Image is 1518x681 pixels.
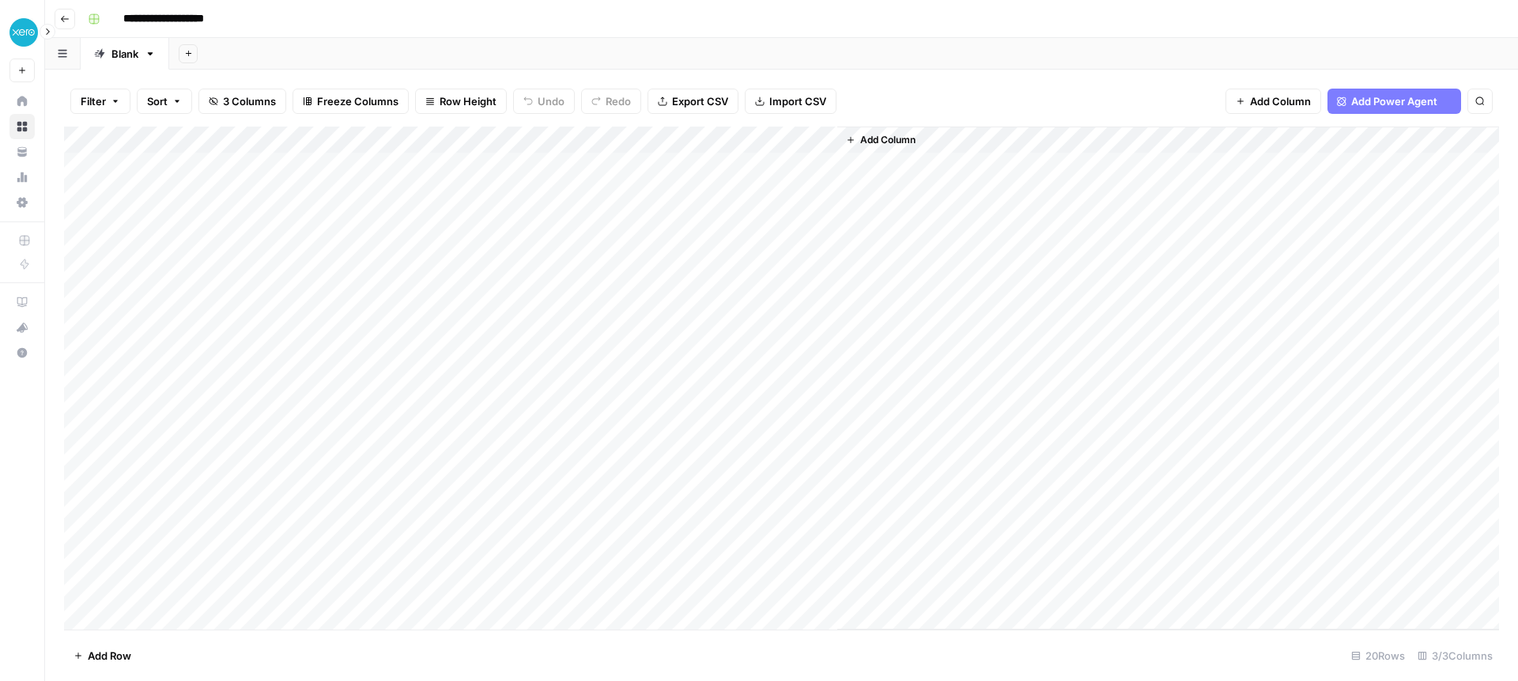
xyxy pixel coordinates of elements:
[9,340,35,365] button: Help + Support
[9,190,35,215] a: Settings
[860,133,916,147] span: Add Column
[1327,89,1461,114] button: Add Power Agent
[745,89,836,114] button: Import CSV
[223,93,276,109] span: 3 Columns
[415,89,507,114] button: Row Height
[9,13,35,52] button: Workspace: XeroOps
[1351,93,1437,109] span: Add Power Agent
[440,93,497,109] span: Row Height
[1225,89,1321,114] button: Add Column
[70,89,130,114] button: Filter
[9,114,35,139] a: Browse
[137,89,192,114] button: Sort
[606,93,631,109] span: Redo
[81,38,169,70] a: Blank
[10,316,34,339] div: What's new?
[538,93,565,109] span: Undo
[9,315,35,340] button: What's new?
[81,93,106,109] span: Filter
[9,289,35,315] a: AirOps Academy
[769,93,826,109] span: Import CSV
[64,643,141,668] button: Add Row
[317,93,398,109] span: Freeze Columns
[1250,93,1311,109] span: Add Column
[9,89,35,114] a: Home
[581,89,641,114] button: Redo
[9,18,38,47] img: XeroOps Logo
[1345,643,1411,668] div: 20 Rows
[111,46,138,62] div: Blank
[9,139,35,165] a: Your Data
[293,89,409,114] button: Freeze Columns
[672,93,728,109] span: Export CSV
[840,130,922,150] button: Add Column
[1411,643,1499,668] div: 3/3 Columns
[147,93,168,109] span: Sort
[648,89,738,114] button: Export CSV
[9,165,35,190] a: Usage
[198,89,286,114] button: 3 Columns
[513,89,575,114] button: Undo
[88,648,131,664] span: Add Row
